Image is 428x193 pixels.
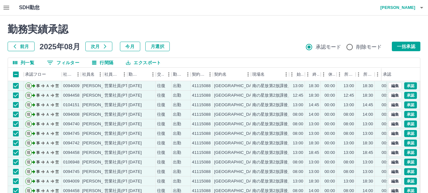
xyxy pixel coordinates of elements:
div: 出勤 [173,150,181,156]
text: 営 [55,141,59,145]
div: 00:00 [382,83,392,89]
div: 18:30 [309,83,319,89]
div: 41115088 [192,140,211,146]
div: 往復 [157,159,165,165]
div: 08:00 [293,131,303,137]
div: 00:00 [382,140,392,146]
div: 41115088 [192,159,211,165]
button: 承認 [404,159,417,166]
div: 交通費 [156,68,172,81]
text: 営 [55,103,59,107]
text: 事 [36,141,40,145]
div: [GEOGRAPHIC_DATA] [214,150,258,156]
div: 08:00 [344,112,354,118]
button: 承認 [404,178,417,185]
div: 08:00 [293,112,303,118]
div: 終業 [305,68,321,81]
div: 現場名 [251,68,289,81]
div: 0094458 [63,150,80,156]
div: [PERSON_NAME] [82,131,117,137]
div: [DATE] [128,131,142,137]
div: 出勤 [173,140,181,146]
div: 承認 [382,68,415,81]
div: [PERSON_NAME] [82,169,117,175]
div: 08:00 [293,169,303,175]
div: 0094009 [63,178,80,184]
div: 00:00 [325,93,335,99]
div: 往復 [157,169,165,175]
div: 13:00 [293,102,303,108]
div: 社員番号 [62,68,81,81]
div: 南の星放第2放課後児童会 [252,112,300,118]
text: Ａ [46,179,49,183]
button: 次月 [85,42,112,51]
text: 現 [27,169,30,174]
div: [PERSON_NAME] [82,112,117,118]
div: 18:30 [363,140,373,146]
div: 18:45 [363,150,373,156]
div: 南の星放第2放課後児童会 [252,121,300,127]
div: 営業社員(PT契約) [104,178,138,184]
div: [PERSON_NAME] [82,178,117,184]
button: 承認 [404,82,417,89]
button: 承認 [404,92,417,99]
div: 13:00 [309,131,319,137]
button: 編集 [388,111,402,118]
div: 00:00 [325,102,335,108]
button: ソート [139,70,148,79]
div: 00:00 [325,140,335,146]
div: 00:00 [325,112,335,118]
div: 0106948 [63,159,80,165]
button: メニュー [243,70,253,79]
div: 往復 [157,150,165,156]
div: 承認 [383,68,391,81]
div: 南の星放第2放課後児童会 [252,83,300,89]
div: 契約コード [192,68,205,81]
div: 18:30 [309,93,319,99]
div: 始業 [297,68,304,81]
div: [DATE] [128,102,142,108]
div: 出勤 [173,131,181,137]
div: 南の星放第2放課後児童会 [252,102,300,108]
text: 現 [27,160,30,164]
text: 営 [55,93,59,98]
text: 現 [27,141,30,145]
div: 出勤 [173,112,181,118]
div: 営業社員(PT契約) [104,93,138,99]
text: 現 [27,179,30,183]
div: 営業社員(PT契約) [104,169,138,175]
div: 13:00 [363,159,373,165]
div: 現場名 [252,68,265,81]
div: 往復 [157,178,165,184]
button: 編集 [388,140,402,147]
div: 勤務区分 [172,68,191,81]
div: 0094742 [63,140,80,146]
div: 13:00 [363,131,373,137]
button: 一括承認 [392,42,420,51]
div: 00:00 [325,150,335,156]
div: 14:00 [363,112,373,118]
div: 41115088 [192,178,211,184]
button: 編集 [388,82,402,89]
h5: 2025年08月 [40,42,80,51]
div: [DATE] [128,169,142,175]
text: 営 [55,131,59,136]
div: 社員区分 [104,68,120,81]
button: 編集 [388,92,402,99]
div: 所定終業 [363,68,373,81]
div: 南の星放第2放課後児童会 [252,140,300,146]
div: 勤務区分 [173,68,183,81]
text: 営 [55,112,59,117]
div: 41115088 [192,121,211,127]
button: 承認 [404,149,417,156]
div: 08:00 [344,131,354,137]
div: 出勤 [173,178,181,184]
div: 営業社員(PT契約) [104,150,138,156]
div: 営業社員(PT契約) [104,121,138,127]
text: 事 [36,122,40,126]
div: [PERSON_NAME] [82,83,117,89]
div: 13:00 [309,159,319,165]
div: 往復 [157,93,165,99]
div: 0094458 [63,93,80,99]
div: [DATE] [128,140,142,146]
